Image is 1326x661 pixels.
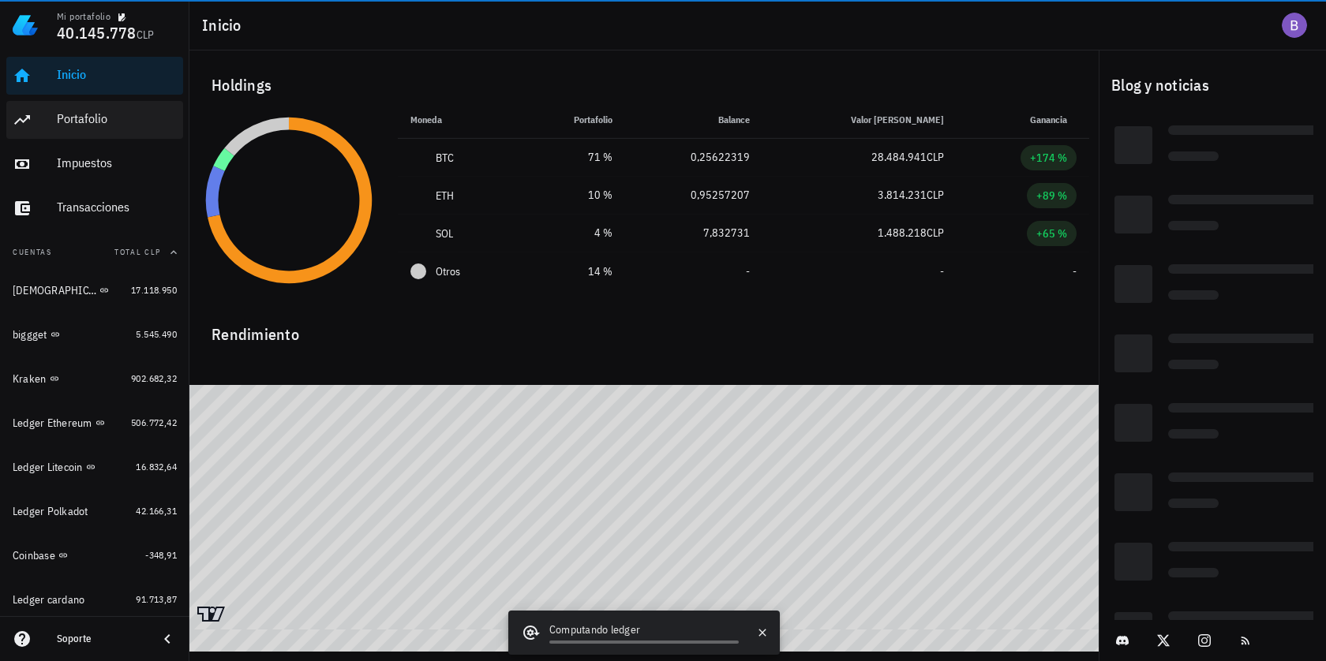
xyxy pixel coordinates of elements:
span: - [1073,264,1077,278]
div: Loading... [1168,568,1219,582]
div: Loading... [1168,334,1326,348]
div: Rendimiento [199,309,1089,347]
div: Loading... [1168,221,1219,235]
a: Ledger Ethereum 506.772,42 [6,404,183,442]
div: BTC-icon [410,150,426,166]
span: 5.545.490 [136,328,177,340]
div: Loading... [1114,196,1152,233]
div: Ledger Ethereum [13,416,92,430]
a: [DEMOGRAPHIC_DATA] 17.118.950 [6,271,183,309]
span: CLP [137,28,155,42]
div: Kraken [13,372,47,386]
a: Charting by TradingView [197,607,225,622]
a: biggget 5.545.490 [6,316,183,353]
span: 1.488.218 [878,226,927,240]
div: 4 % [533,225,612,241]
div: Loading... [1168,290,1219,304]
a: Ledger Litecoin 16.832,64 [6,448,183,486]
span: CLP [927,188,944,202]
div: Loading... [1114,404,1152,442]
div: Loading... [1168,195,1326,209]
div: Ledger cardano [13,593,85,607]
div: Inicio [57,67,177,82]
a: Transacciones [6,189,183,227]
div: Loading... [1168,151,1219,166]
div: Loading... [1114,543,1152,581]
span: 28.484.941 [871,150,927,164]
span: 91.713,87 [136,593,177,605]
div: Loading... [1168,542,1326,556]
div: ETH-icon [410,188,426,204]
div: Loading... [1114,334,1152,372]
div: Impuestos [57,155,177,170]
div: Loading... [1168,264,1326,278]
span: 3.814.231 [878,188,927,202]
a: Coinbase -348,91 [6,536,183,574]
div: Ledger Litecoin [13,461,83,474]
div: avatar [1282,13,1307,38]
div: SOL [436,226,454,241]
div: Coinbase [13,549,55,562]
span: Ganancia [1030,114,1077,125]
div: Loading... [1168,360,1219,374]
div: Loading... [1114,473,1152,511]
th: Moneda [398,101,520,139]
span: 40.145.778 [57,22,137,43]
span: -348,91 [145,549,177,561]
div: [DEMOGRAPHIC_DATA] [13,284,96,297]
div: biggget [13,328,47,342]
div: Loading... [1168,403,1326,417]
span: 16.832,64 [136,461,177,472]
span: 42.166,31 [136,505,177,517]
a: Impuestos [6,145,183,183]
span: CLP [927,150,944,164]
div: Mi portafolio [57,10,110,23]
th: Balance [625,101,763,139]
div: Loading... [1114,126,1152,164]
span: - [746,264,750,278]
div: Computando ledger [549,622,739,640]
div: Loading... [1168,472,1326,487]
div: Loading... [1114,612,1152,650]
div: +174 % [1030,150,1067,166]
div: 14 % [533,263,612,280]
div: Loading... [1168,429,1219,443]
a: Ledger cardano 91.713,87 [6,581,183,618]
div: 0,25622319 [638,149,751,166]
th: Valor [PERSON_NAME] [762,101,956,139]
div: Blog y noticias [1099,60,1326,110]
div: Holdings [199,60,1089,110]
div: Transacciones [57,200,177,215]
div: Loading... [1168,499,1219,513]
h1: Inicio [202,13,248,38]
div: 0,95257207 [638,187,751,204]
div: Loading... [1168,611,1326,626]
div: Loading... [1114,265,1152,303]
div: Soporte [57,633,145,645]
span: 902.682,32 [131,372,177,384]
span: CLP [927,226,944,240]
span: 17.118.950 [131,284,177,296]
a: Portafolio [6,101,183,139]
a: Inicio [6,57,183,95]
button: CuentasTotal CLP [6,233,183,271]
div: Ledger Polkadot [13,505,88,518]
span: Total CLP [114,247,161,257]
div: Portafolio [57,111,177,126]
div: 7,832731 [638,225,751,241]
div: 10 % [533,187,612,204]
div: 71 % [533,149,612,166]
div: SOL-icon [410,226,426,241]
span: - [940,264,944,278]
img: LedgiFi [13,13,38,38]
div: +65 % [1036,226,1067,241]
div: +89 % [1036,188,1067,204]
div: Loading... [1168,125,1326,140]
span: Otros [436,263,460,280]
div: BTC [436,150,455,166]
a: Ledger Polkadot 42.166,31 [6,492,183,530]
th: Portafolio [520,101,624,139]
div: ETH [436,188,455,204]
a: Kraken 902.682,32 [6,360,183,398]
span: 506.772,42 [131,416,177,428]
